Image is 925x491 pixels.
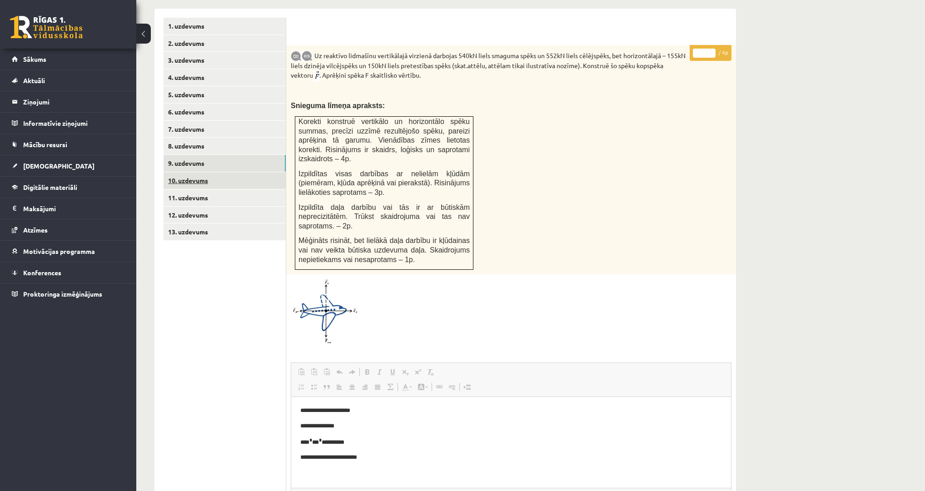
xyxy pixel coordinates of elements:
img: 9k= [302,51,313,61]
a: Надстрочный индекс [412,366,424,378]
a: 6. uzdevums [164,104,286,120]
a: 5. uzdevums [164,86,286,103]
a: Atzīmes [12,219,125,240]
a: Цитата [320,381,333,393]
span: Atzīmes [23,226,48,234]
a: Вставить (Ctrl+V) [295,366,308,378]
p: / 4p [690,45,731,61]
a: Убрать форматирование [424,366,437,378]
legend: Ziņojumi [23,91,125,112]
a: 1. uzdevums [164,18,286,35]
a: 4. uzdevums [164,69,286,86]
a: Rīgas 1. Tālmācības vidusskola [10,16,83,39]
span: Sākums [23,55,46,63]
img: Balts.png [295,30,298,34]
a: По левому краю [333,381,346,393]
img: 9k= [291,51,302,61]
span: Konferences [23,268,61,277]
img: png;base64,iVBORw0KGgoAAAANSUhEUgAAAA4AAAAYCAIAAABFpVsAAAAAAXNSR0IArs4c6QAAAAlwSFlzAAAOxAAADsQBlS... [313,70,319,81]
a: Цвет текста [399,381,415,393]
a: Informatīvie ziņojumi [12,113,125,134]
a: 2. uzdevums [164,35,286,52]
span: [DEMOGRAPHIC_DATA] [23,162,94,170]
a: Курсив (Ctrl+I) [373,366,386,378]
span: Izpildītas visas darbības ar nelielām kļūdām (piemēram, kļūda aprēķinā vai pierakstā). Risinājums... [298,170,470,196]
a: По ширине [371,381,384,393]
img: 1.png [291,279,359,344]
a: Отменить (Ctrl+Z) [333,366,346,378]
span: Snieguma līmeņa apraksts: [291,102,385,109]
a: Mācību resursi [12,134,125,155]
a: Aktuāli [12,70,125,91]
a: Sākums [12,49,125,69]
a: 12. uzdevums [164,207,286,223]
a: Motivācijas programma [12,241,125,262]
legend: Informatīvie ziņojumi [23,113,125,134]
a: Убрать ссылку [446,381,458,393]
a: Полужирный (Ctrl+B) [361,366,373,378]
a: Цвет фона [415,381,431,393]
a: Вставить из Word [320,366,333,378]
a: Proktoringa izmēģinājums [12,283,125,304]
a: Подчеркнутый (Ctrl+U) [386,366,399,378]
a: Математика [384,381,397,393]
a: Вставить только текст (Ctrl+Shift+V) [308,366,320,378]
a: Вставить разрыв страницы для печати [461,381,473,393]
a: По центру [346,381,358,393]
a: 8. uzdevums [164,138,286,154]
a: Konferences [12,262,125,283]
a: 11. uzdevums [164,189,286,206]
a: [DEMOGRAPHIC_DATA] [12,155,125,176]
legend: Maksājumi [23,198,125,219]
a: Повторить (Ctrl+Y) [346,366,358,378]
a: 7. uzdevums [164,121,286,138]
a: Ziņojumi [12,91,125,112]
a: 13. uzdevums [164,223,286,240]
a: Вставить/Редактировать ссылку (Ctrl+K) [433,381,446,393]
a: Вставить / удалить нумерованный список [295,381,308,393]
span: Digitālie materiāli [23,183,77,191]
a: 10. uzdevums [164,172,286,189]
span: Mācību resursi [23,140,67,149]
a: Подстрочный индекс [399,366,412,378]
span: Motivācijas programma [23,247,95,255]
a: Maksājumi [12,198,125,219]
span: Mēģināts risināt, bet lielākā daļa darbību ir kļūdainas vai nav veikta būtiska uzdevuma daļa. Ska... [298,237,470,263]
a: По правому краю [358,381,371,393]
a: Digitālie materiāli [12,177,125,198]
a: 9. uzdevums [164,155,286,172]
a: 3. uzdevums [164,52,286,69]
span: Proktoringa izmēģinājums [23,290,102,298]
a: Вставить / удалить маркированный список [308,381,320,393]
p: Uz reaktīvo lidmašīnu vertikālajā virzienā darbojas 540kN liels smaguma spēks un 552kN liels cēlē... [291,50,686,81]
span: Izpildīta daļa darbību vai tās ir ar būtiskām neprecizitātēm. Trūkst skaidrojuma vai tas nav sapr... [298,203,470,230]
iframe: Визуальный текстовый редактор, wiswyg-editor-user-answer-47433845319080 [291,397,731,488]
span: Korekti konstruē vertikālo un horizontālo spēku summas, precīzi uzzīmē rezultējošo spēku, pareizi... [298,118,470,163]
span: Aktuāli [23,76,45,84]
